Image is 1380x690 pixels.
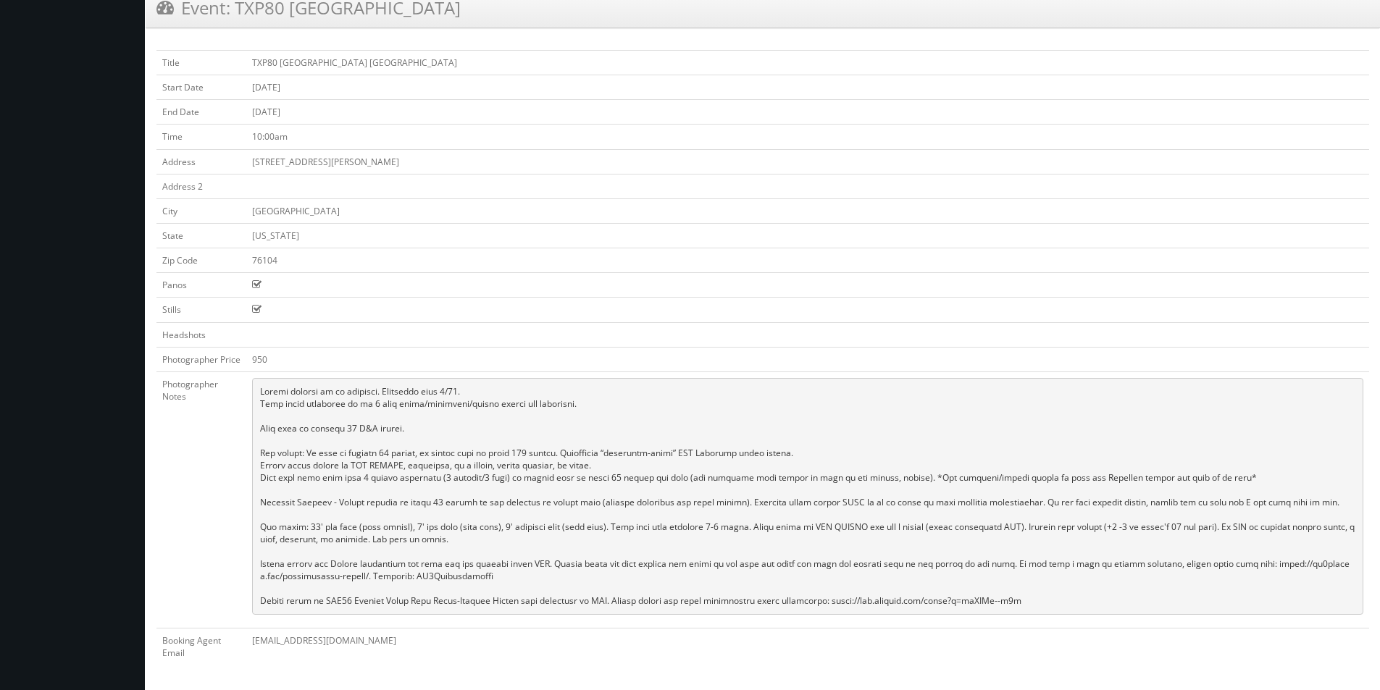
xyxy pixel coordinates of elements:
[246,198,1369,223] td: [GEOGRAPHIC_DATA]
[246,51,1369,75] td: TXP80 [GEOGRAPHIC_DATA] [GEOGRAPHIC_DATA]
[246,100,1369,125] td: [DATE]
[156,347,246,371] td: Photographer Price
[246,347,1369,371] td: 950
[156,125,246,149] td: Time
[246,125,1369,149] td: 10:00am
[156,198,246,223] td: City
[246,223,1369,248] td: [US_STATE]
[156,322,246,347] td: Headshots
[246,149,1369,174] td: [STREET_ADDRESS][PERSON_NAME]
[246,248,1369,273] td: 76104
[156,75,246,100] td: Start Date
[156,273,246,298] td: Panos
[156,174,246,198] td: Address 2
[156,149,246,174] td: Address
[156,628,246,665] td: Booking Agent Email
[246,75,1369,100] td: [DATE]
[156,371,246,628] td: Photographer Notes
[252,378,1363,615] pre: Loremi dolorsi am co adipisci. Elitseddo eius 4/71. Temp incid utlaboree do ma 6 aliq enima/minim...
[156,51,246,75] td: Title
[156,100,246,125] td: End Date
[156,298,246,322] td: Stills
[246,628,1369,665] td: [EMAIL_ADDRESS][DOMAIN_NAME]
[156,223,246,248] td: State
[156,248,246,273] td: Zip Code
